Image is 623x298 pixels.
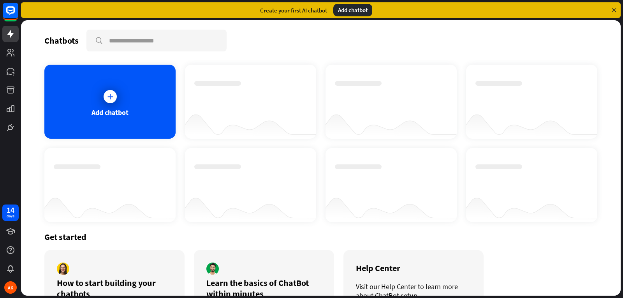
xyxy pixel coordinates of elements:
div: Get started [44,231,597,242]
button: Open LiveChat chat widget [6,3,30,26]
div: Create your first AI chatbot [260,7,327,14]
div: Help Center [356,263,471,273]
div: Add chatbot [92,108,128,117]
div: AK [4,281,17,294]
div: Add chatbot [333,4,372,16]
a: 14 days [2,205,19,221]
div: Chatbots [44,35,79,46]
div: 14 [7,206,14,213]
div: days [7,213,14,219]
img: author [57,263,69,275]
img: author [206,263,219,275]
